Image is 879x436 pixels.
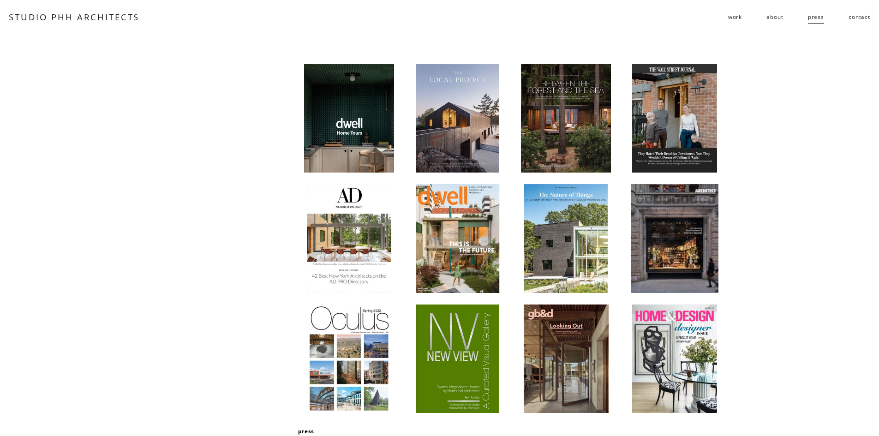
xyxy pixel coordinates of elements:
[728,10,742,24] span: work
[766,10,783,24] a: about
[728,10,742,24] a: folder dropdown
[808,10,824,24] a: press
[298,427,314,435] strong: press
[9,11,139,23] a: STUDIO PHH ARCHITECTS
[849,10,870,24] a: contact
